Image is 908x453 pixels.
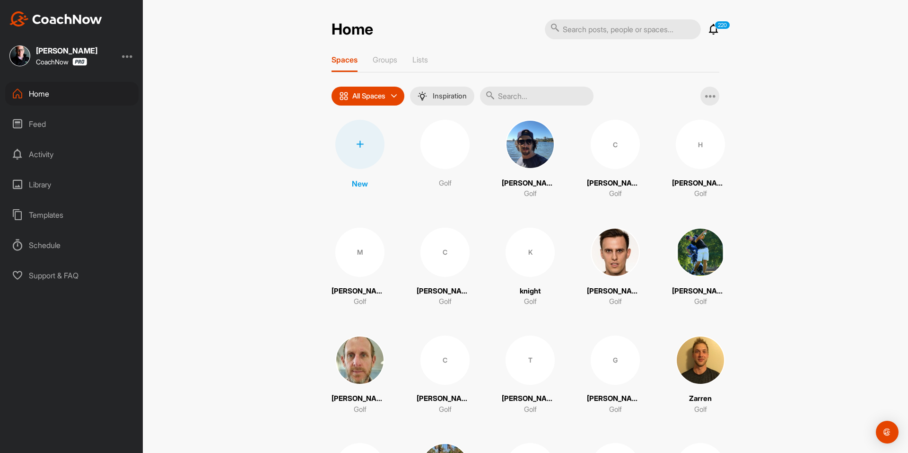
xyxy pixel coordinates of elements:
p: [PERSON_NAME] [672,286,729,297]
p: [PERSON_NAME] [332,286,388,297]
div: Open Intercom Messenger [876,421,899,444]
p: Golf [524,404,537,415]
a: Golf [417,120,473,199]
a: C[PERSON_NAME]Golf [417,228,473,307]
a: KknightGolf [502,228,559,307]
p: Spaces [332,55,358,64]
div: [PERSON_NAME] [36,47,97,54]
p: Golf [439,296,452,307]
p: Lists [412,55,428,64]
a: ZarrenGolf [672,336,729,415]
p: [PERSON_NAME] [417,286,473,297]
p: Golf [609,296,622,307]
p: [PERSON_NAME] [502,393,559,404]
a: [PERSON_NAME]Golf [672,228,729,307]
img: icon [339,91,349,101]
input: Search posts, people or spaces... [545,19,701,39]
img: square_c52517cafae7cc9ad69740a6896fcb52.jpg [676,228,725,277]
h2: Home [332,20,373,39]
p: Golf [439,404,452,415]
img: CoachNow Pro [72,58,87,66]
p: [PERSON_NAME] [672,178,729,189]
a: [PERSON_NAME]Golf [587,228,644,307]
p: Inspiration [433,92,467,100]
p: Golf [524,188,537,199]
p: Golf [609,188,622,199]
div: H [676,120,725,169]
p: [PERSON_NAME] [587,178,644,189]
div: K [506,228,555,277]
p: Golf [439,178,452,189]
a: G[PERSON_NAME]Golf [587,336,644,415]
img: menuIcon [418,91,427,101]
img: square_e5a1c8b45c7a489716c79f886f6a0dca.jpg [335,336,384,385]
p: Golf [524,296,537,307]
div: Home [5,82,139,106]
p: Golf [694,404,707,415]
div: Activity [5,142,139,166]
div: Support & FAQ [5,264,139,287]
p: All Spaces [352,92,385,100]
p: [PERSON_NAME] [332,393,388,404]
a: [PERSON_NAME]Golf [332,336,388,415]
a: C[PERSON_NAME]Golf [417,336,473,415]
div: C [591,120,640,169]
p: [PERSON_NAME] [587,393,644,404]
img: square_c74c483136c5a322e8c3ab00325b5695.jpg [506,120,555,169]
div: Schedule [5,233,139,257]
img: square_04ca77c7c53cd3339529e915fae3917d.jpg [591,228,640,277]
div: Templates [5,203,139,227]
div: M [335,228,384,277]
div: C [420,336,470,385]
p: Golf [609,404,622,415]
p: [PERSON_NAME] [587,286,644,297]
div: Library [5,173,139,196]
img: square_d7b6dd5b2d8b6df5777e39d7bdd614c0.jpg [9,45,30,66]
p: Groups [373,55,397,64]
a: M[PERSON_NAME]Golf [332,228,388,307]
p: Zarren [689,393,712,404]
p: knight [520,286,541,297]
p: 220 [715,21,730,29]
a: T[PERSON_NAME]Golf [502,336,559,415]
p: [PERSON_NAME] [417,393,473,404]
p: Golf [354,404,367,415]
a: C[PERSON_NAME]Golf [587,120,644,199]
p: New [352,178,368,189]
div: Feed [5,112,139,136]
p: Golf [694,296,707,307]
p: [PERSON_NAME] [502,178,559,189]
div: CoachNow [36,58,87,66]
p: Golf [354,296,367,307]
div: C [420,228,470,277]
a: H[PERSON_NAME]Golf [672,120,729,199]
img: CoachNow [9,11,102,27]
div: G [591,336,640,385]
div: T [506,336,555,385]
a: [PERSON_NAME]Golf [502,120,559,199]
img: square_3693790e66a3519a47180c501abf0a57.jpg [676,336,725,385]
p: Golf [694,188,707,199]
input: Search... [480,87,594,106]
